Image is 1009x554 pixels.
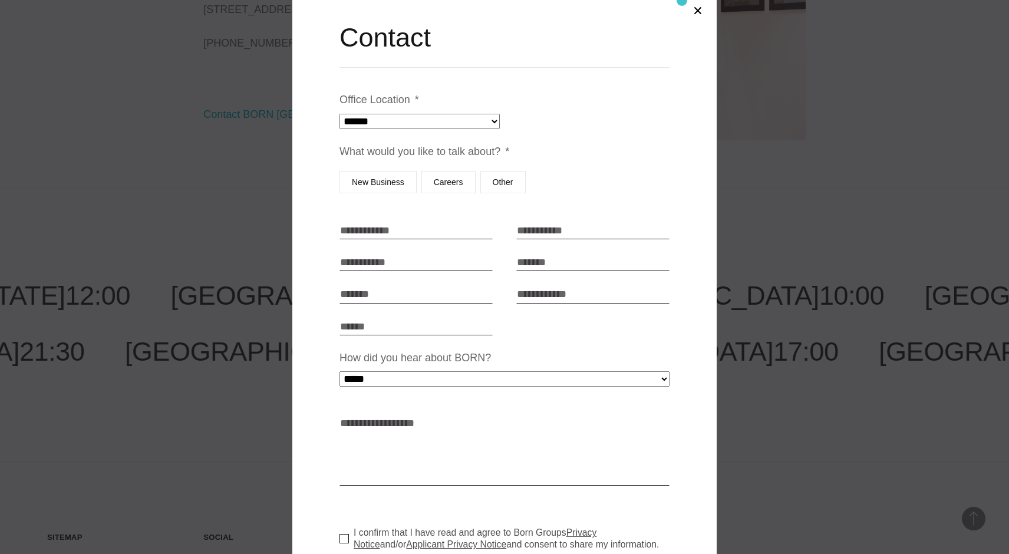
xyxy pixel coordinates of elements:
label: Office Location [339,93,419,107]
label: How did you hear about BORN? [339,351,491,365]
a: Applicant Privacy Notice [406,539,506,549]
label: Other [480,171,526,193]
label: I confirm that I have read and agree to Born Groups and/or and consent to share my information. [339,527,679,550]
label: Careers [421,171,476,193]
label: New Business [339,171,417,193]
label: What would you like to talk about? [339,145,509,159]
h2: Contact [339,20,670,55]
